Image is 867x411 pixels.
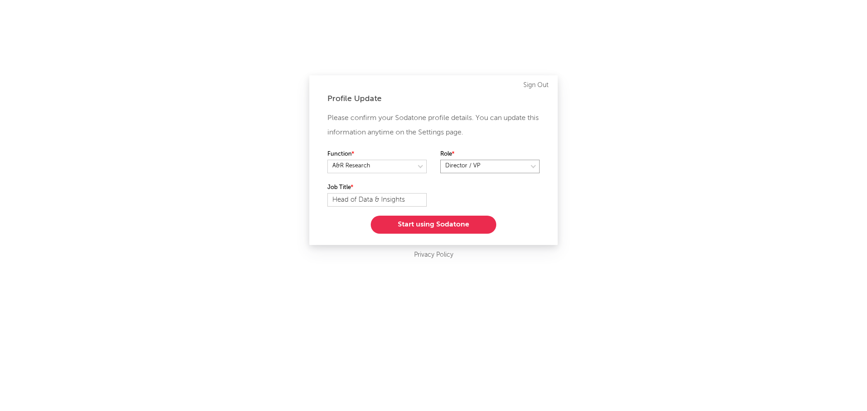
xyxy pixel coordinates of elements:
[327,149,427,160] label: Function
[440,149,540,160] label: Role
[327,182,427,193] label: Job Title
[414,249,453,261] a: Privacy Policy
[371,216,496,234] button: Start using Sodatone
[327,111,540,140] p: Please confirm your Sodatone profile details. You can update this information anytime on the Sett...
[523,80,549,91] a: Sign Out
[327,93,540,104] div: Profile Update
